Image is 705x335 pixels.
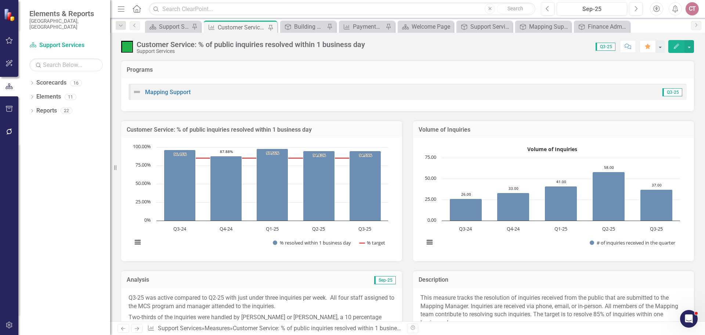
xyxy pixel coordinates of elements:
path: Q3-25, 94.59459459. % resolved within 1 business day. [350,151,381,221]
text: Q3-25 [358,225,371,232]
text: Q2-25 [602,225,615,232]
text: Q4-24 [507,225,520,232]
h3: Description [419,277,688,283]
text: 37.00 [652,182,662,188]
text: 41.00 [556,179,566,184]
text: Q4-24 [220,225,233,232]
svg: Interactive chart [420,143,684,254]
text: 96.15% [174,152,187,157]
text: 33.00 [509,186,518,191]
input: Search Below... [29,58,103,71]
text: Q1-25 [266,225,279,232]
span: Search [507,6,523,11]
h3: Analysis [127,277,262,283]
div: Customer Service: % of public inquiries resolved within 1 business day [233,325,414,332]
button: CT [686,2,699,15]
text: Q1-25 [554,225,567,232]
text: 0.00 [427,217,436,223]
img: Not Defined [133,88,141,96]
p: Q3-25 was active compared to Q2-25 with just under three inquiries per week. All four staff assig... [129,294,395,312]
text: 87.88% [220,149,233,154]
h3: Customer Service: % of public inquiries resolved within 1 business day [127,126,397,133]
div: Chart. Highcharts interactive chart. [129,143,395,254]
div: Customer Service: % of public inquiries resolved within 1 business day [218,23,266,32]
img: On Target [121,41,133,53]
g: % resolved within 1 business day, series 1 of 2. Bar series with 5 bars. [164,149,381,221]
path: Q3-24, 26. # of inquiries received in the quarter. [450,199,482,221]
p: This measure tracks the resolution of inquiries received from the public that are submitted to th... [420,294,687,329]
button: Show # of inquiries received in the quarter [590,239,677,246]
div: 16 [70,80,82,86]
text: 58.00 [604,165,614,170]
text: 75.00 [425,154,436,160]
path: Q1-25, 97.56097561. % resolved within 1 business day. [257,149,288,221]
text: Q2-25 [312,225,325,232]
path: Q2-25, 94.82758621. % resolved within 1 business day. [303,151,335,221]
text: 94.59% [359,153,372,158]
a: Welcome Page [399,22,452,31]
iframe: Intercom live chat [680,310,698,328]
path: Q3-24, 96.15384615. % resolved within 1 business day. [164,150,196,221]
a: Building Summary Report [282,22,325,31]
a: Support Services Summary Report [458,22,510,31]
span: Elements & Reports [29,9,103,18]
a: Support Services [29,41,103,50]
text: 50.00% [135,180,151,186]
a: Support Services [158,325,202,332]
path: Q4-24, 33. # of inquiries received in the quarter. [497,193,529,221]
text: Volume of Inquiries [527,146,577,153]
button: Show % target [359,239,385,246]
text: 50.00 [425,175,436,181]
text: 0% [144,217,151,223]
div: Support Services [159,22,190,31]
path: Q1-25, 41. # of inquiries received in the quarter. [545,186,577,221]
a: Support Services [147,22,190,31]
path: Q3-25, 37. # of inquiries received in the quarter. [640,190,673,221]
div: Volume of Inquiries. Highcharts interactive chart. [420,143,687,254]
div: Customer Service: % of public inquiries resolved within 1 business day [137,40,365,49]
span: Q3-25 [596,43,615,51]
text: Q3-25 [650,225,663,232]
a: Mapping Support [517,22,569,31]
div: » » [147,324,402,333]
button: Sep-25 [557,2,627,15]
button: View chart menu, Chart [133,237,143,247]
text: 94.83% [313,153,326,158]
path: Q2-25, 58. # of inquiries received in the quarter. [593,172,625,221]
a: Elements [36,93,61,101]
text: 25.00% [135,198,151,205]
span: Sep-25 [374,276,396,284]
img: ClearPoint Strategy [4,8,17,21]
text: 100.00% [133,143,151,150]
button: View chart menu, Volume of Inquiries [424,237,435,247]
text: Q3-24 [173,225,187,232]
div: Building Summary Report [294,22,325,31]
a: Reports [36,107,57,115]
div: Welcome Page [412,22,452,31]
div: Support Services [137,49,365,54]
button: Search [497,4,534,14]
div: Finance Administration [588,22,628,31]
text: 25.00 [425,196,436,202]
a: Payments: % of invoices paid on-time (i.e. net 30 days) [341,22,384,31]
h3: Programs [127,67,688,73]
div: 22 [61,108,72,114]
text: Q3-24 [459,225,472,232]
a: Measures [205,325,230,332]
div: Support Services Summary Report [470,22,510,31]
small: [GEOGRAPHIC_DATA], [GEOGRAPHIC_DATA] [29,18,103,30]
a: Scorecards [36,79,66,87]
a: Mapping Support [145,89,191,96]
path: Q4-24, 87.87878788. % resolved within 1 business day. [210,156,242,221]
text: 26.00 [461,192,471,197]
div: Mapping Support [529,22,569,31]
text: 75.00% [135,161,151,168]
button: Show % resolved within 1 business day [273,239,352,246]
a: Finance Administration [576,22,628,31]
input: Search ClearPoint... [149,3,535,15]
div: 11 [65,94,76,100]
span: Q3-25 [662,88,682,96]
svg: Interactive chart [129,143,392,254]
h3: Volume of Inquiries [419,126,688,133]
